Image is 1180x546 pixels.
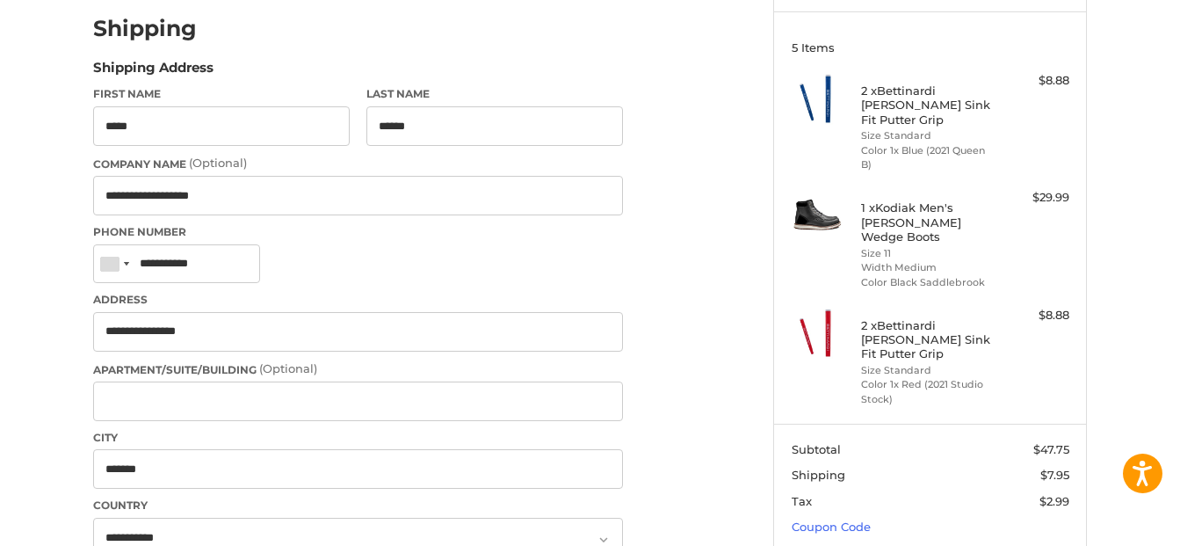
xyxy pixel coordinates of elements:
[93,155,623,172] label: Company Name
[93,498,623,513] label: Country
[93,86,350,102] label: First Name
[861,260,995,275] li: Width Medium
[93,15,197,42] h2: Shipping
[861,318,995,361] h4: 2 x Bettinardi [PERSON_NAME] Sink Fit Putter Grip
[1000,307,1069,324] div: $8.88
[93,224,623,240] label: Phone Number
[861,200,995,244] h4: 1 x Kodiak Men's [PERSON_NAME] Wedge Boots
[861,275,995,290] li: Color Black Saddlebrook
[861,246,995,261] li: Size 11
[189,156,247,170] small: (Optional)
[1000,189,1069,207] div: $29.99
[1000,72,1069,90] div: $8.88
[93,58,214,86] legend: Shipping Address
[93,292,623,308] label: Address
[792,40,1069,55] h3: 5 Items
[259,361,317,375] small: (Optional)
[93,360,623,378] label: Apartment/Suite/Building
[861,84,995,127] h4: 2 x Bettinardi [PERSON_NAME] Sink Fit Putter Grip
[366,86,623,102] label: Last Name
[861,363,995,378] li: Size Standard
[861,128,995,143] li: Size Standard
[861,377,995,406] li: Color 1x Red (2021 Studio Stock)
[93,430,623,446] label: City
[861,143,995,172] li: Color 1x Blue (2021 Queen B)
